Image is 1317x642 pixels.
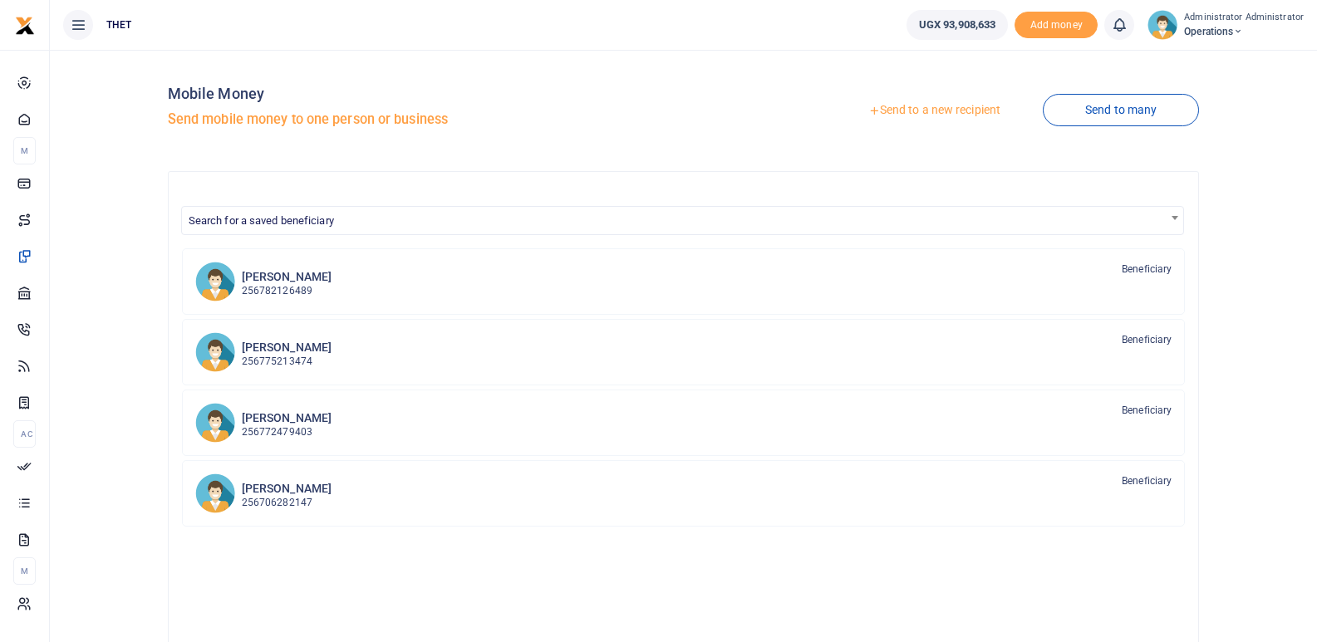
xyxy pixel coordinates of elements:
[15,16,35,36] img: logo-small
[826,96,1043,125] a: Send to a new recipient
[195,262,235,301] img: VKk
[242,424,332,440] p: 256772479403
[13,420,36,448] li: Ac
[242,482,332,496] h6: [PERSON_NAME]
[242,283,332,299] p: 256782126489
[900,10,1015,40] li: Wallet ballance
[1122,473,1172,488] span: Beneficiary
[182,460,1186,527] a: SA [PERSON_NAME] 256706282147 Beneficiary
[242,495,332,511] p: 256706282147
[1015,12,1098,39] span: Add money
[195,332,235,372] img: SA
[1122,403,1172,418] span: Beneficiary
[1122,332,1172,347] span: Beneficiary
[907,10,1008,40] a: UGX 93,908,633
[242,354,332,370] p: 256775213474
[189,214,334,227] span: Search for a saved beneficiary
[15,18,35,31] a: logo-small logo-large logo-large
[13,557,36,585] li: M
[13,137,36,164] li: M
[182,207,1184,233] span: Search for a saved beneficiary
[168,85,677,103] h4: Mobile Money
[195,403,235,443] img: SGn
[919,17,995,33] span: UGX 93,908,633
[1043,94,1199,126] a: Send to many
[100,17,138,32] span: THET
[242,411,332,425] h6: [PERSON_NAME]
[242,270,332,284] h6: [PERSON_NAME]
[182,319,1186,385] a: SA [PERSON_NAME] 256775213474 Beneficiary
[182,248,1186,315] a: VKk [PERSON_NAME] 256782126489 Beneficiary
[1122,262,1172,277] span: Beneficiary
[181,206,1185,235] span: Search for a saved beneficiary
[1147,10,1177,40] img: profile-user
[1015,12,1098,39] li: Toup your wallet
[168,111,677,128] h5: Send mobile money to one person or business
[1015,17,1098,30] a: Add money
[1184,11,1304,25] small: Administrator Administrator
[195,473,235,513] img: SA
[1147,10,1304,40] a: profile-user Administrator Administrator Operations
[242,341,332,355] h6: [PERSON_NAME]
[1184,24,1304,39] span: Operations
[182,390,1186,456] a: SGn [PERSON_NAME] 256772479403 Beneficiary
